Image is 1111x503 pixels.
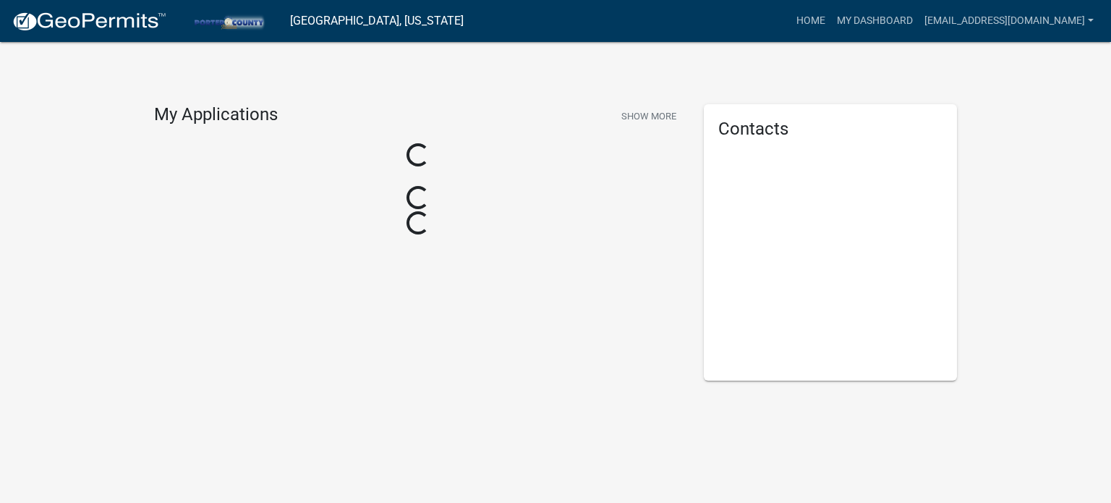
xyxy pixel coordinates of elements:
a: [EMAIL_ADDRESS][DOMAIN_NAME] [919,7,1099,35]
img: Porter County, Indiana [178,11,278,30]
button: Show More [616,104,682,128]
h4: My Applications [154,104,278,126]
h5: Contacts [718,119,942,140]
a: Home [791,7,831,35]
a: [GEOGRAPHIC_DATA], [US_STATE] [290,9,464,33]
a: My Dashboard [831,7,919,35]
